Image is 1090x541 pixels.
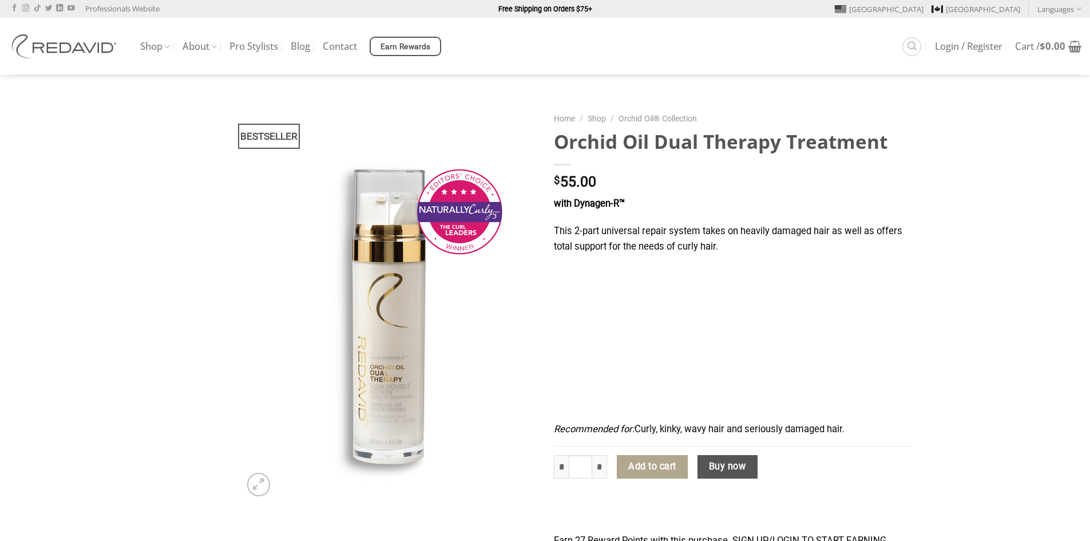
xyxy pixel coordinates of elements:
[569,455,593,479] input: Product quantity
[697,455,758,479] button: Buy now
[1040,40,1065,53] bdi: 0.00
[323,36,357,57] a: Contact
[554,129,911,154] h1: Orchid Oil Dual Therapy Treatment
[183,35,217,58] a: About
[1015,42,1065,51] span: Cart /
[554,198,625,209] strong: with Dynagen-R™
[554,224,911,254] p: This 2-part universal repair system takes on heavily damaged hair as well as offers total support...
[554,114,575,123] a: Home
[619,114,697,123] a: Orchid Oil® Collection
[380,41,431,53] span: Earn Rewards
[554,424,635,435] em: Recommended for:
[1037,1,1081,17] a: Languages
[617,455,688,479] button: Add to cart
[588,114,606,123] a: Shop
[1040,40,1045,53] span: $
[580,114,583,123] span: /
[935,36,1002,57] a: Login / Register
[56,5,63,13] a: Follow on LinkedIn
[611,114,614,123] span: /
[22,5,29,13] a: Follow on Instagram
[140,35,170,58] a: Shop
[902,37,921,56] a: Search
[554,175,560,186] span: $
[45,5,52,13] a: Follow on Twitter
[1015,34,1081,59] a: Cart /$0.00
[835,1,923,18] a: [GEOGRAPHIC_DATA]
[11,5,18,13] a: Follow on Facebook
[240,106,537,502] img: REDAVID Orchid Oil Dual Therapy ~ Award Winning Curl Care
[935,42,1002,51] span: Login / Register
[9,34,123,58] img: REDAVID Salon Products | United States
[229,36,278,57] a: Pro Stylists
[498,5,592,13] strong: Free Shipping on Orders $75+
[291,36,310,57] a: Blog
[34,5,41,13] a: Follow on TikTok
[68,5,74,13] a: Follow on YouTube
[554,196,911,447] div: Curly, kinky, wavy hair and seriously damaged hair.
[554,173,596,190] bdi: 55.00
[932,1,1020,18] a: [GEOGRAPHIC_DATA]
[370,37,441,56] a: Earn Rewards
